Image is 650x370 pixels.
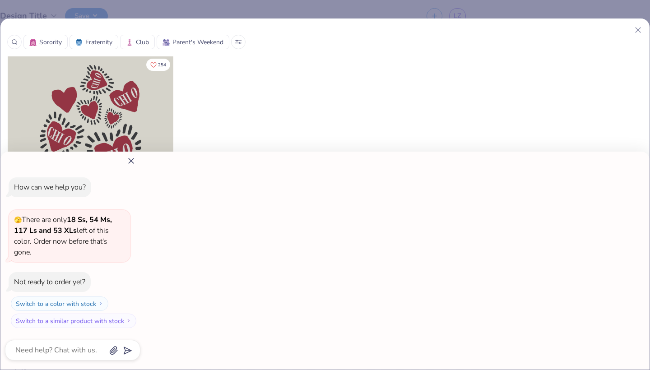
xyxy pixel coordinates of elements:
[14,182,86,192] div: How can we help you?
[14,216,22,224] span: 🫣
[14,215,112,257] span: There are only left of this color. Order now before that's gone.
[98,301,103,306] img: Switch to a color with stock
[11,314,136,328] button: Switch to a similar product with stock
[126,318,131,324] img: Switch to a similar product with stock
[14,277,85,287] div: Not ready to order yet?
[11,296,108,311] button: Switch to a color with stock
